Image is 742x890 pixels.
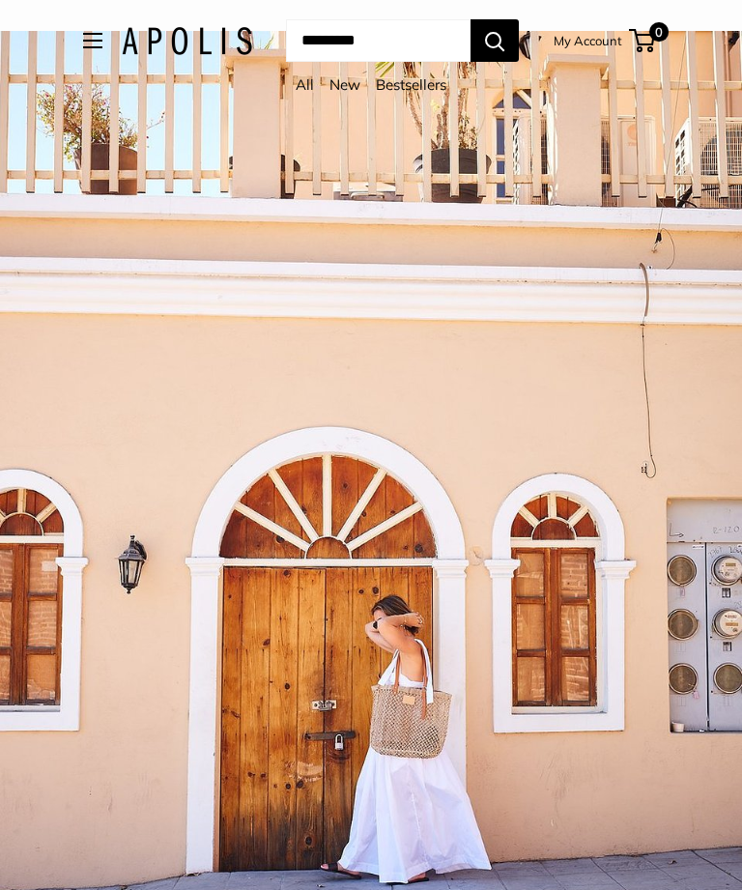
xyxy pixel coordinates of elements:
[329,75,360,94] a: New
[554,29,622,52] a: My Account
[471,19,519,62] button: Search
[649,22,669,42] span: 0
[83,33,102,48] button: Open menu
[376,75,446,94] a: Bestsellers
[122,27,252,55] img: Apolis
[631,29,655,52] a: 0
[286,19,471,62] input: Search...
[296,75,314,94] a: All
